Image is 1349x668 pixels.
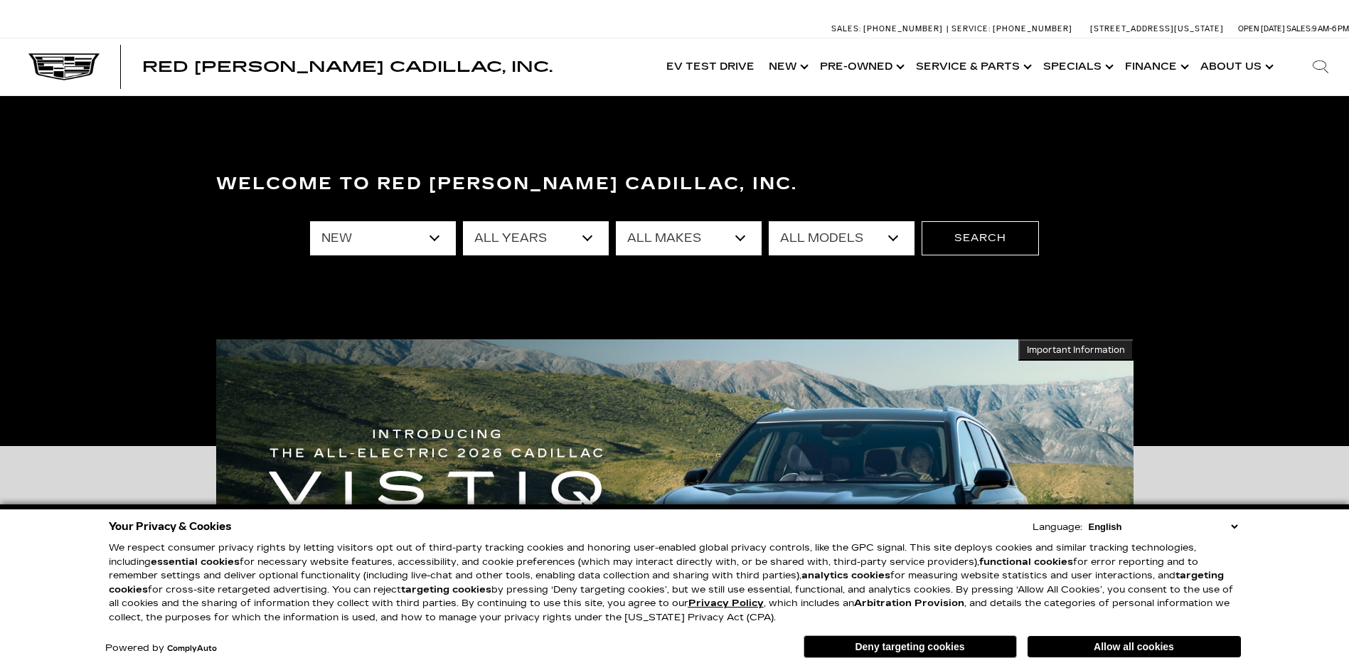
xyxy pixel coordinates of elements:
select: Filter by type [310,221,456,255]
a: [STREET_ADDRESS][US_STATE] [1090,24,1224,33]
span: 9 AM-6 PM [1312,24,1349,33]
a: Finance [1118,38,1193,95]
select: Filter by year [463,221,609,255]
a: Service: [PHONE_NUMBER] [947,25,1076,33]
img: Cadillac Dark Logo with Cadillac White Text [28,53,100,80]
a: ComplyAuto [167,645,217,653]
button: Important Information [1018,339,1134,361]
span: Your Privacy & Cookies [109,516,232,536]
select: Filter by model [769,221,915,255]
span: [PHONE_NUMBER] [863,24,943,33]
a: Pre-Owned [813,38,909,95]
span: Sales: [1286,24,1312,33]
span: Open [DATE] [1238,24,1285,33]
p: We respect consumer privacy rights by letting visitors opt out of third-party tracking cookies an... [109,541,1241,625]
a: Sales: [PHONE_NUMBER] [831,25,947,33]
strong: Arbitration Provision [854,598,964,609]
strong: essential cookies [151,556,240,568]
h3: Welcome to Red [PERSON_NAME] Cadillac, Inc. [216,170,1134,198]
span: Important Information [1027,344,1125,356]
span: Service: [951,24,991,33]
a: Service & Parts [909,38,1036,95]
a: EV Test Drive [659,38,762,95]
button: Search [922,221,1039,255]
select: Language Select [1085,520,1241,534]
div: Language: [1033,523,1082,532]
a: Privacy Policy [688,598,764,609]
a: About Us [1193,38,1278,95]
strong: functional cookies [979,556,1073,568]
a: Red [PERSON_NAME] Cadillac, Inc. [142,60,553,74]
a: Specials [1036,38,1118,95]
strong: targeting cookies [401,584,491,595]
strong: targeting cookies [109,570,1224,595]
a: New [762,38,813,95]
div: Powered by [105,644,217,653]
span: [PHONE_NUMBER] [993,24,1072,33]
button: Allow all cookies [1028,636,1241,657]
span: Sales: [831,24,861,33]
span: Red [PERSON_NAME] Cadillac, Inc. [142,58,553,75]
strong: analytics cookies [801,570,890,581]
button: Deny targeting cookies [804,635,1017,658]
select: Filter by make [616,221,762,255]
